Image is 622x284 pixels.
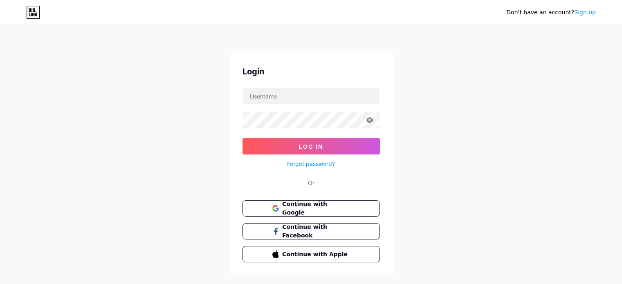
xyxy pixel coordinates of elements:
[282,200,350,217] span: Continue with Google
[574,9,596,16] a: Sign up
[308,179,314,187] div: Or
[243,200,380,217] button: Continue with Google
[243,65,380,78] div: Login
[243,138,380,154] button: Log In
[243,246,380,262] button: Continue with Apple
[287,159,335,168] a: Forgot password?
[282,250,350,259] span: Continue with Apple
[299,143,323,150] span: Log In
[282,223,350,240] span: Continue with Facebook
[243,88,379,104] input: Username
[506,8,596,17] div: Don't have an account?
[243,223,380,239] button: Continue with Facebook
